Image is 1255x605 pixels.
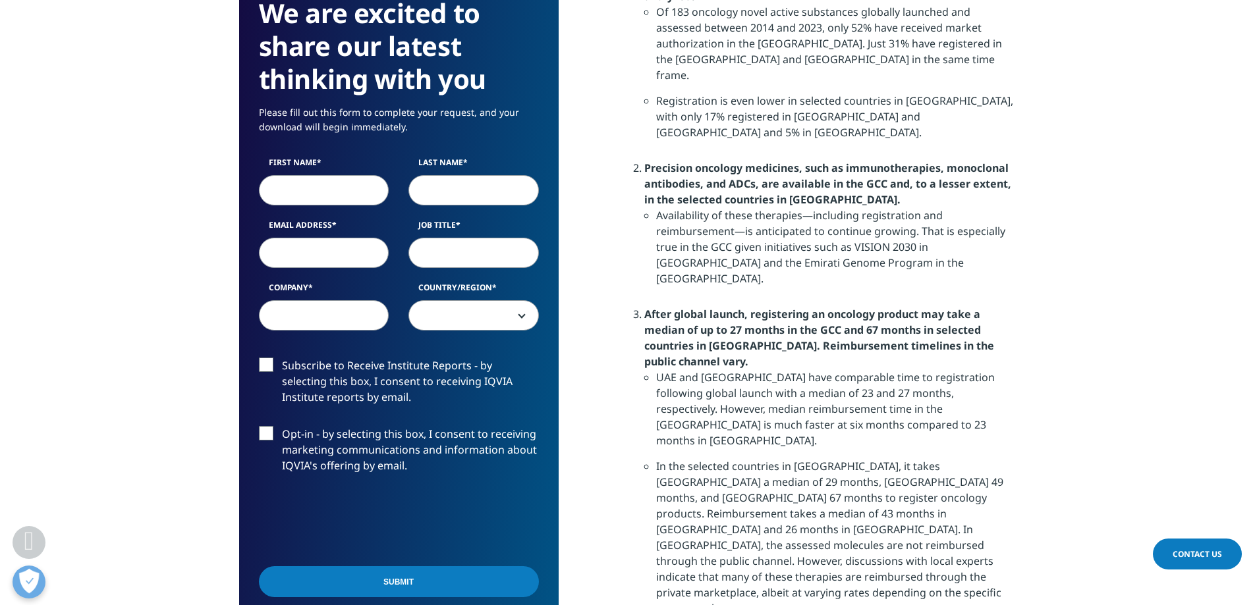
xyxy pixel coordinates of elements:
[656,207,1017,296] li: Availability of these therapies—including registration and reimbursement—is anticipated to contin...
[259,494,459,546] iframe: reCAPTCHA
[408,219,539,238] label: Job Title
[644,307,994,369] strong: After global launch, registering an oncology product may take a median of up to 27 months in the ...
[259,157,389,175] label: First Name
[13,566,45,598] button: Open Preferences
[408,157,539,175] label: Last Name
[644,161,1011,207] strong: Precision oncology medicines, such as immunotherapies, monoclonal antibodies, and ADCs, are avail...
[259,426,539,481] label: Opt-in - by selecting this box, I consent to receiving marketing communications and information a...
[1173,548,1222,560] span: Contact Us
[1153,539,1242,569] a: Contact Us
[656,4,1017,93] li: Of 183 oncology novel active substances globally launched and assessed between 2014 and 2023, onl...
[656,369,1017,458] li: UAE and [GEOGRAPHIC_DATA] have comparable time to registration following global launch with a med...
[259,566,539,597] input: Submit
[656,93,1017,150] li: Registration is even lower in selected countries in [GEOGRAPHIC_DATA], with only 17% registered i...
[259,105,539,144] p: Please fill out this form to complete your request, and your download will begin immediately.
[259,357,539,412] label: Subscribe to Receive Institute Reports - by selecting this box, I consent to receiving IQVIA Inst...
[259,282,389,300] label: Company
[259,219,389,238] label: Email Address
[408,282,539,300] label: Country/Region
